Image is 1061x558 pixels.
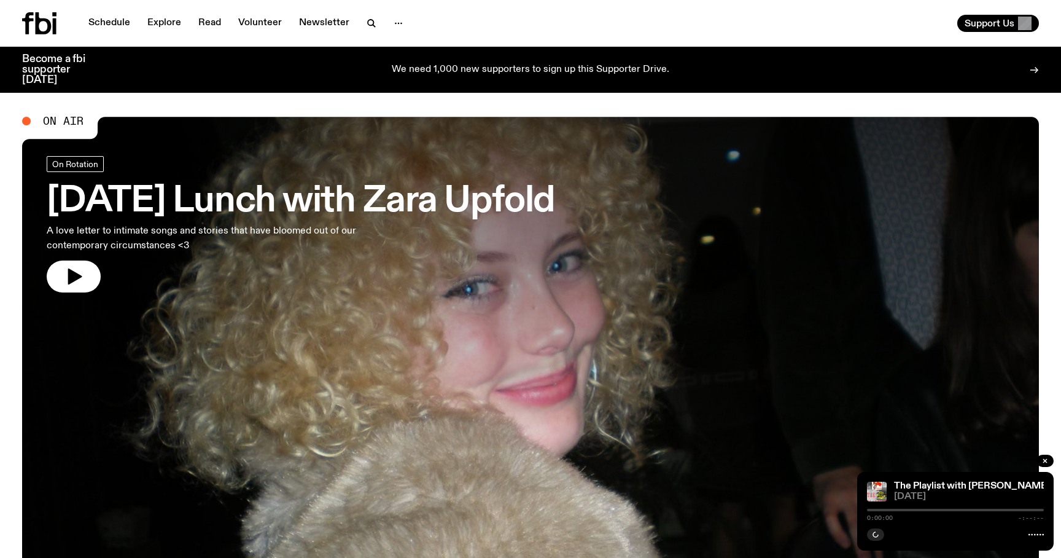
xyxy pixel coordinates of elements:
span: Support Us [965,18,1014,29]
span: On Air [43,116,84,127]
a: Volunteer [231,15,289,32]
span: 0:00:00 [867,515,893,521]
p: A love letter to intimate songs and stories that have bloomed out of our contemporary circumstanc... [47,224,361,253]
h3: Become a fbi supporter [DATE] [22,54,101,85]
p: We need 1,000 new supporters to sign up this Supporter Drive. [392,65,669,76]
a: Explore [140,15,188,32]
a: On Rotation [47,156,104,172]
h3: [DATE] Lunch with Zara Upfold [47,184,555,219]
a: Schedule [81,15,138,32]
a: Read [191,15,228,32]
button: Support Us [957,15,1039,32]
span: On Rotation [52,159,98,168]
span: [DATE] [894,492,1044,501]
a: [DATE] Lunch with Zara UpfoldA love letter to intimate songs and stories that have bloomed out of... [47,156,555,293]
a: Newsletter [292,15,357,32]
span: -:--:-- [1018,515,1044,521]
